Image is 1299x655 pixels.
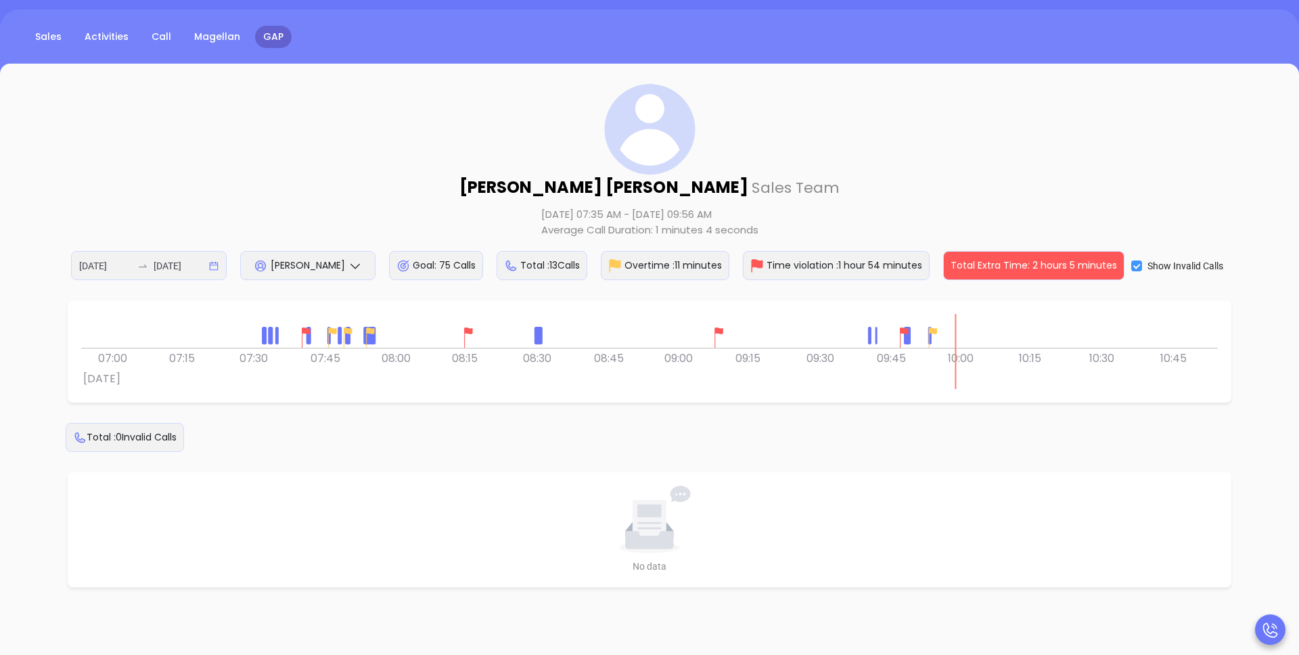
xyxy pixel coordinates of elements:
div: 10:15 [1017,348,1088,369]
span: [PERSON_NAME] [271,258,345,272]
a: Magellan [186,26,248,48]
div: 10:45 [1158,348,1229,369]
div: 08:15 [450,348,521,369]
a: Sales [27,26,70,48]
div: 10:30 [1087,348,1158,369]
input: Start date [79,258,132,273]
div: Total : 13 Calls [497,251,587,280]
img: Marker [709,327,729,348]
div: Total : 0 Invalid Calls [66,423,184,452]
a: GAP [255,26,292,48]
img: Marker [923,327,943,348]
span: to [137,261,148,271]
img: Marker [322,327,342,348]
div: 07:15 [167,348,238,369]
img: Marker [296,327,316,348]
div: 08:45 [592,348,663,369]
div: 09:00 [662,348,733,369]
div: Total Extra Time: 2 hours 5 minutes [943,251,1124,280]
div: No data [87,559,1212,574]
img: Marker [338,327,358,348]
p: [PERSON_NAME] [PERSON_NAME] [459,175,840,182]
div: 09:15 [733,348,804,369]
div: [DATE] [83,371,120,387]
div: 10:00 [946,348,1017,369]
img: svg%3e [604,84,696,175]
div: Goal: 75 Calls [389,251,483,280]
div: 08:30 [521,348,592,369]
img: Overtime [608,259,622,273]
div: 07:45 [309,348,380,369]
span: Show Invalid Calls [1142,258,1229,273]
img: Marker [360,327,380,348]
a: Call [143,26,179,48]
div: 09:45 [875,348,946,369]
span: Sales Team [752,177,840,198]
img: Marker [458,327,478,348]
input: End date [154,258,206,273]
img: TimeViolation [750,259,764,273]
div: Time violation : 1 hour 54 minutes [743,251,930,280]
span: swap-right [137,261,148,271]
div: [DATE] 07:35 AM - [DATE] 09:56 AM Average Call Duration: 1 minutes 4 seconds [541,206,758,238]
div: 07:30 [237,348,309,369]
div: 09:30 [804,348,875,369]
img: Marker [894,327,914,348]
a: Activities [76,26,137,48]
div: 07:00 [96,348,167,369]
div: 08:00 [380,348,451,369]
div: Overtime : 11 minutes [601,251,729,280]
